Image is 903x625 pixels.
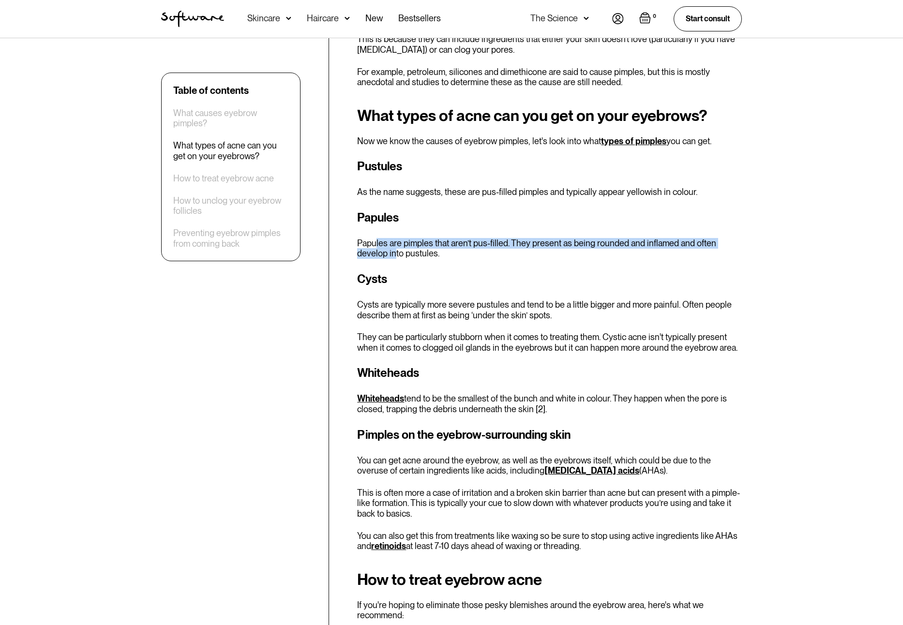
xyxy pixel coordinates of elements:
[357,332,742,353] p: They can be particularly stubborn when it comes to treating them. Cystic acne isn't typically pre...
[357,393,742,414] p: tend to be the smallest of the bunch and white in colour. They happen when the pore is closed, tr...
[357,136,742,147] p: Now we know the causes of eyebrow pimples, let's look into what you can get.
[357,270,742,288] h3: Cysts
[584,14,589,23] img: arrow down
[530,14,578,23] div: The Science
[345,14,350,23] img: arrow down
[357,34,742,55] p: This is because they can include ingredients that either your skin doesn’t love (particularly if ...
[544,465,639,476] a: [MEDICAL_DATA] acids
[307,14,339,23] div: Haircare
[371,541,406,551] a: retinoids
[357,158,742,175] h3: Pustules
[357,107,742,124] h2: What types of acne can you get on your eyebrows?
[357,364,742,382] h3: Whiteheads
[173,141,288,162] a: What types of acne can you get on your eyebrows?
[357,571,742,588] h2: How to treat eyebrow acne
[173,85,249,96] div: Table of contents
[651,12,658,21] div: 0
[601,136,666,146] a: types of pimples
[173,195,288,216] a: How to unclog your eyebrow follicles
[357,393,404,403] a: Whiteheads
[357,299,742,320] p: Cysts are typically more severe pustules and tend to be a little bigger and more painful. Often p...
[674,6,742,31] a: Start consult
[247,14,280,23] div: Skincare
[161,11,224,27] img: Software Logo
[173,228,288,249] a: Preventing eyebrow pimples from coming back
[173,173,274,184] a: How to treat eyebrow acne
[357,209,742,226] h3: Papules
[357,531,742,551] p: You can also get this from treatments like waxing so be sure to stop using active ingredients lik...
[357,600,742,621] p: If you're hoping to eliminate those pesky blemishes around the eyebrow area, here's what we recom...
[639,12,658,26] a: Open empty cart
[286,14,291,23] img: arrow down
[357,187,742,197] p: As the name suggests, these are pus-filled pimples and typically appear yellowish in colour.
[357,455,742,476] p: You can get acne around the eyebrow, as well as the eyebrows itself, which could be due to the ov...
[357,67,742,88] p: For example, petroleum, silicones and dimethicone are said to cause pimples, but this is mostly a...
[173,108,288,129] a: What causes eyebrow pimples?
[161,11,224,27] a: home
[357,238,742,259] p: Papules are pimples that aren’t pus-filled. They present as being rounded and inflamed and often ...
[357,426,742,444] h3: Pimples on the eyebrow-surrounding skin
[357,488,742,519] p: This is often more a case of irritation and a broken skin barrier than acne but can present with ...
